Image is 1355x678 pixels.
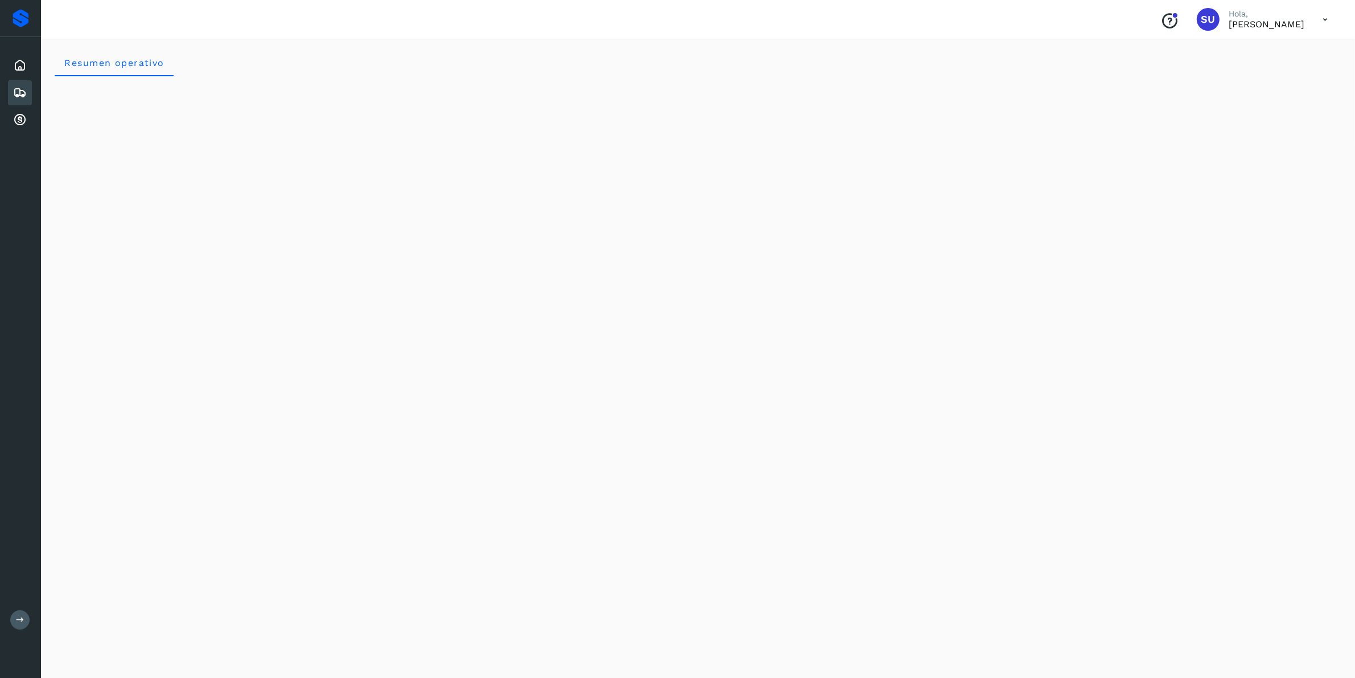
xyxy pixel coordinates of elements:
[8,53,32,78] div: Inicio
[8,108,32,133] div: Cuentas por cobrar
[8,80,32,105] div: Embarques
[1229,19,1304,30] p: Sayra Ugalde
[1229,9,1304,19] p: Hola,
[64,57,164,68] span: Resumen operativo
